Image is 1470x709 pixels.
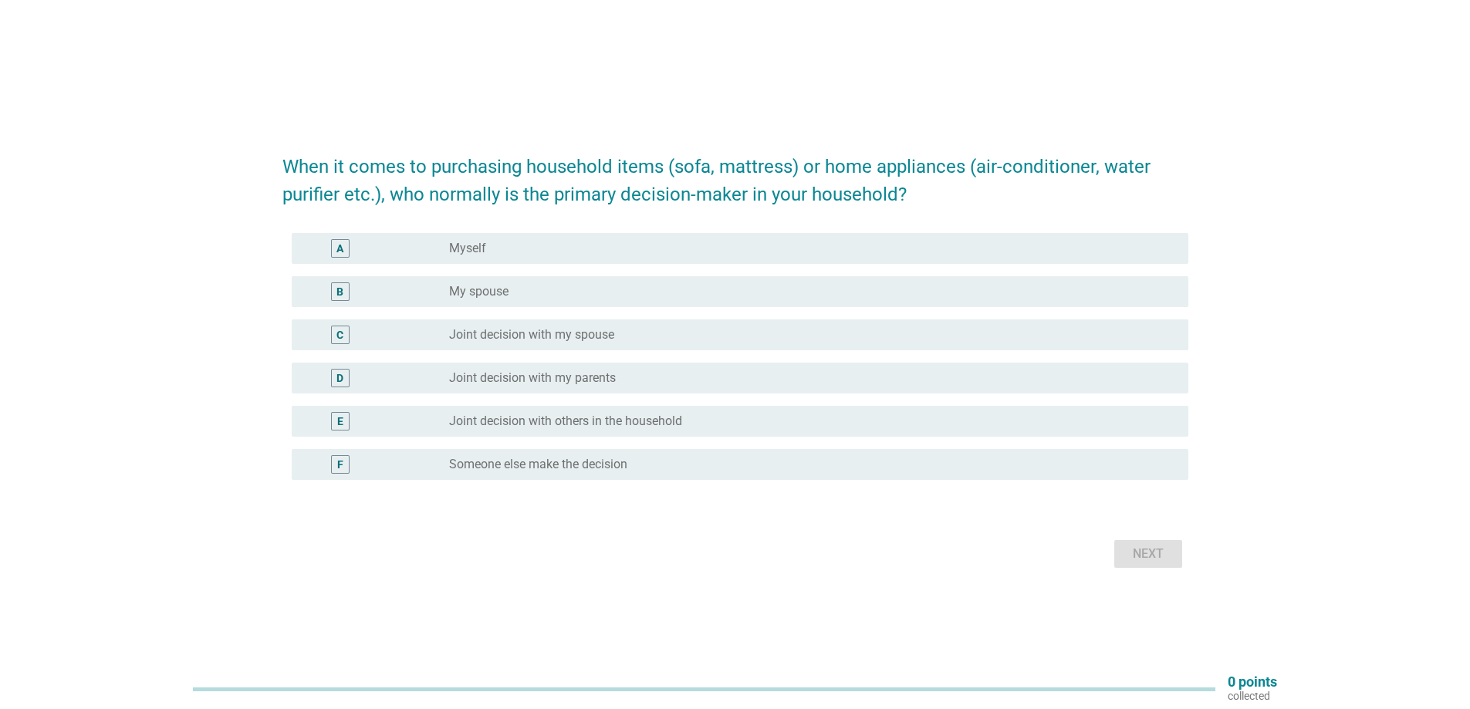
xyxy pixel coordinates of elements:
[336,283,343,299] div: B
[336,326,343,343] div: C
[449,284,509,299] label: My spouse
[449,457,627,472] label: Someone else make the decision
[337,456,343,472] div: F
[282,137,1188,208] h2: When it comes to purchasing household items (sofa, mattress) or home appliances (air-conditioner,...
[336,370,343,386] div: D
[1228,689,1277,703] p: collected
[336,240,343,256] div: A
[449,241,486,256] label: Myself
[449,370,616,386] label: Joint decision with my parents
[449,414,682,429] label: Joint decision with others in the household
[449,327,614,343] label: Joint decision with my spouse
[337,413,343,429] div: E
[1228,675,1277,689] p: 0 points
